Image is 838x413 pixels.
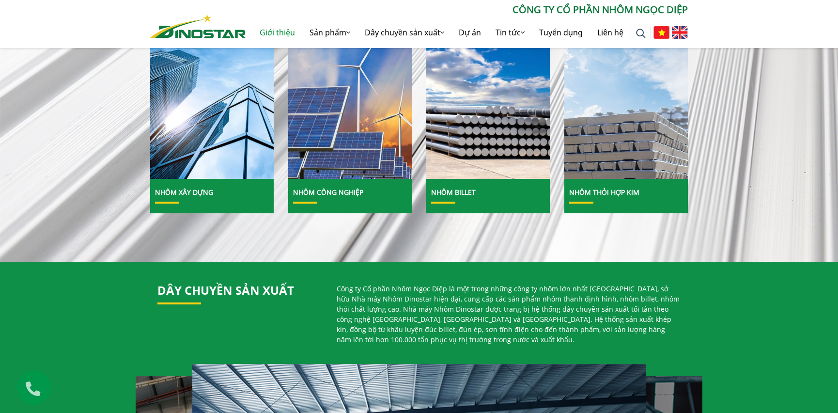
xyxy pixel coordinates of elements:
p: Công ty Cổ phần Nhôm Ngọc Diệp là một trong những công ty nhôm lớn nhất [GEOGRAPHIC_DATA], sở hữu... [337,284,681,345]
img: English [672,26,688,39]
a: Dự án [451,17,488,48]
a: Giới thiệu [252,17,302,48]
a: Nhôm Billet [431,188,476,197]
img: Nhôm Dinostar [150,14,246,38]
img: Nhôm Công nghiệp [288,28,412,179]
img: search [636,29,646,38]
a: Nhôm Dinostar [150,12,246,38]
img: Nhôm Billet [426,28,550,179]
a: Dây chuyền sản xuất [357,17,451,48]
img: Tiếng Việt [653,26,669,39]
a: Nhôm Công nghiệp [293,188,363,197]
img: Nhôm Xây dựng [150,28,274,179]
a: Nhôm Thỏi hợp kim [569,188,639,197]
a: Sản phẩm [302,17,357,48]
a: Nhôm Xây dựng [155,188,213,197]
a: Tuyển dụng [532,17,590,48]
img: Nhôm Thỏi hợp kim [564,28,688,179]
p: CÔNG TY CỔ PHẦN NHÔM NGỌC DIỆP [246,2,688,17]
a: Tin tức [488,17,532,48]
a: Liên hệ [590,17,631,48]
a: Dây chuyền sản xuất [157,282,294,298]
